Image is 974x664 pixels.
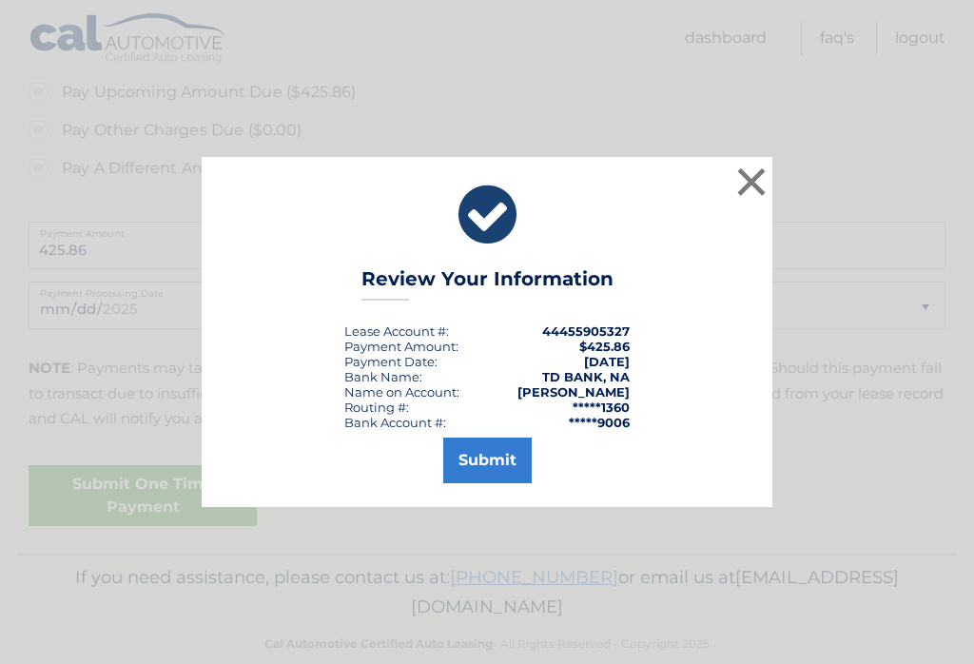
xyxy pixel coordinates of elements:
div: Bank Name: [344,369,422,384]
strong: TD BANK, NA [542,369,630,384]
span: [DATE] [584,354,630,369]
strong: [PERSON_NAME] [517,384,630,400]
div: Lease Account #: [344,323,449,339]
div: Routing #: [344,400,409,415]
strong: 44455905327 [542,323,630,339]
div: Payment Amount: [344,339,458,354]
button: Submit [443,438,532,483]
span: Payment Date [344,354,435,369]
button: × [732,163,770,201]
div: : [344,354,438,369]
h3: Review Your Information [361,267,614,301]
div: Bank Account #: [344,415,446,430]
div: Name on Account: [344,384,459,400]
span: $425.86 [579,339,630,354]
